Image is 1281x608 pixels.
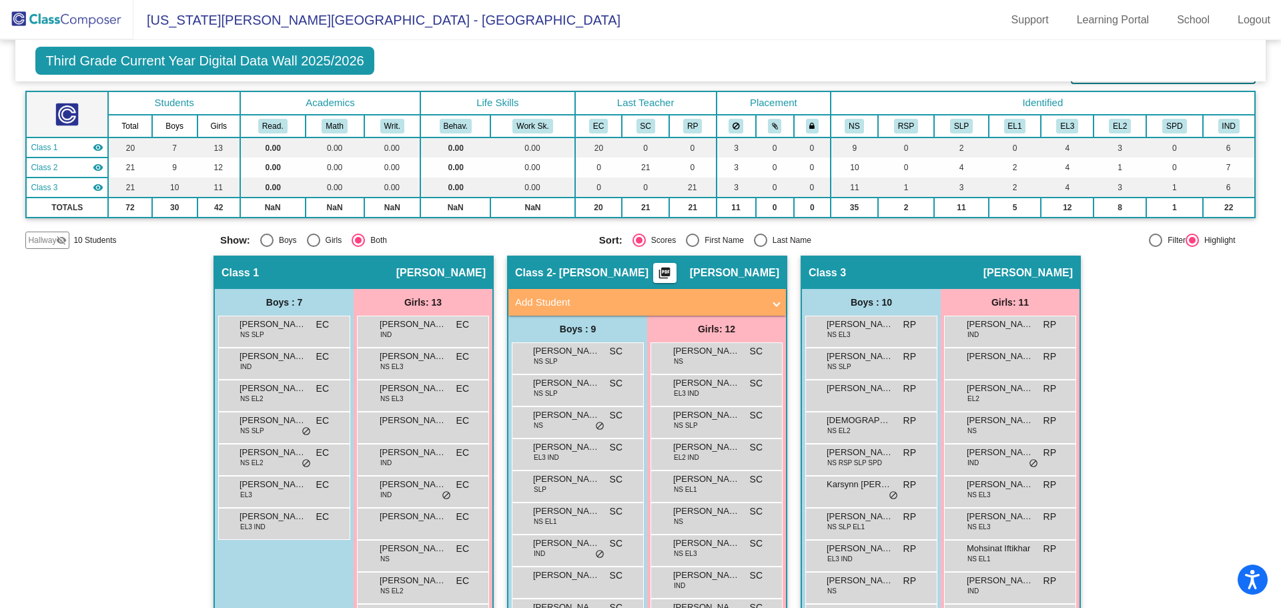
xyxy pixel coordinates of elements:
span: NS SLP [534,388,558,398]
span: Class 1 [222,266,259,280]
th: Rebecca Puccinelli [669,115,717,137]
td: 11 [831,178,878,198]
button: SLP [950,119,973,133]
td: 0.00 [490,178,574,198]
span: IND [380,458,392,468]
td: 0.00 [240,158,306,178]
a: Logout [1227,9,1281,31]
mat-radio-group: Select an option [599,234,968,247]
div: Filter [1162,234,1186,246]
td: 0 [989,137,1041,158]
td: 12 [197,158,240,178]
td: 0 [756,198,794,218]
span: [PERSON_NAME] [967,478,1033,491]
span: IND [967,330,979,340]
td: 0 [669,158,717,178]
td: 20 [575,137,622,158]
span: [PERSON_NAME] [396,266,486,280]
span: NS [534,420,543,430]
td: 0.00 [306,178,364,198]
div: Boys : 7 [215,289,354,316]
span: [PERSON_NAME] [827,382,893,395]
button: IND [1218,119,1240,133]
th: Last Teacher [575,91,717,115]
td: 3 [934,178,988,198]
td: 21 [622,198,669,218]
div: Both [365,234,387,246]
span: Class 3 [31,182,57,194]
span: RP [1043,446,1056,460]
div: Boys : 10 [802,289,941,316]
td: 9 [152,158,197,178]
mat-icon: visibility [93,162,103,173]
span: RP [1043,382,1056,396]
span: [PERSON_NAME] [380,446,446,459]
td: 5 [989,198,1041,218]
span: [PERSON_NAME] [673,473,740,486]
span: NS EL3 [380,394,403,404]
span: [PERSON_NAME] [533,408,600,422]
td: 0 [622,137,669,158]
span: NS [967,426,977,436]
span: [PERSON_NAME] [533,537,600,550]
td: 0.00 [240,178,306,198]
span: EL3 IND [674,388,699,398]
span: [PERSON_NAME] [967,414,1033,427]
td: 0.00 [420,178,490,198]
td: 0 [1146,137,1203,158]
td: 0 [878,137,935,158]
button: RP [683,119,702,133]
span: Class 2 [31,162,57,174]
span: NS SLP [240,330,264,340]
button: EL3 [1056,119,1078,133]
mat-icon: visibility [93,142,103,153]
span: - [PERSON_NAME] [552,266,649,280]
td: 0 [756,178,794,198]
mat-expansion-panel-header: Add Student [508,289,786,316]
span: [PERSON_NAME] [240,350,306,363]
span: SC [610,505,622,519]
th: English Language Learner [1041,115,1094,137]
span: Hallway [28,234,56,246]
span: RP [1043,350,1056,364]
span: RP [1043,478,1056,492]
td: 0.00 [306,137,364,158]
th: SPED Inclusion [1146,115,1203,137]
th: Erica Chaboya [575,115,622,137]
td: 20 [575,198,622,218]
span: EL3 IND [240,522,266,532]
td: 21 [669,178,717,198]
span: NS EL1 [534,517,556,527]
td: 0.00 [364,178,420,198]
span: EC [456,510,469,524]
span: NS EL1 [674,485,697,495]
span: [PERSON_NAME] [240,318,306,331]
span: NS RSP SLP SPD [827,458,882,468]
span: [PERSON_NAME] [673,505,740,518]
span: [PERSON_NAME] [380,318,446,331]
td: 0 [794,178,831,198]
span: EC [456,446,469,460]
button: Read. [258,119,288,133]
th: Placement [717,91,831,115]
span: do_not_disturb_alt [889,491,898,501]
span: [PERSON_NAME] [967,382,1033,395]
td: 3 [1094,178,1146,198]
mat-icon: visibility [93,182,103,193]
span: [US_STATE][PERSON_NAME][GEOGRAPHIC_DATA] - [GEOGRAPHIC_DATA] [133,9,620,31]
td: 4 [1041,158,1094,178]
span: EC [456,318,469,332]
span: [PERSON_NAME] [533,376,600,390]
span: SC [610,473,622,487]
span: RP [903,510,916,524]
td: 0 [794,137,831,158]
td: 4 [1041,178,1094,198]
td: 12 [1041,198,1094,218]
span: do_not_disturb_alt [595,421,604,432]
span: SC [750,344,763,358]
span: [PERSON_NAME] [827,318,893,331]
th: English Language Learner [989,115,1041,137]
td: 0 [794,198,831,218]
span: EL3 IND [534,452,559,463]
span: Class 3 [809,266,846,280]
